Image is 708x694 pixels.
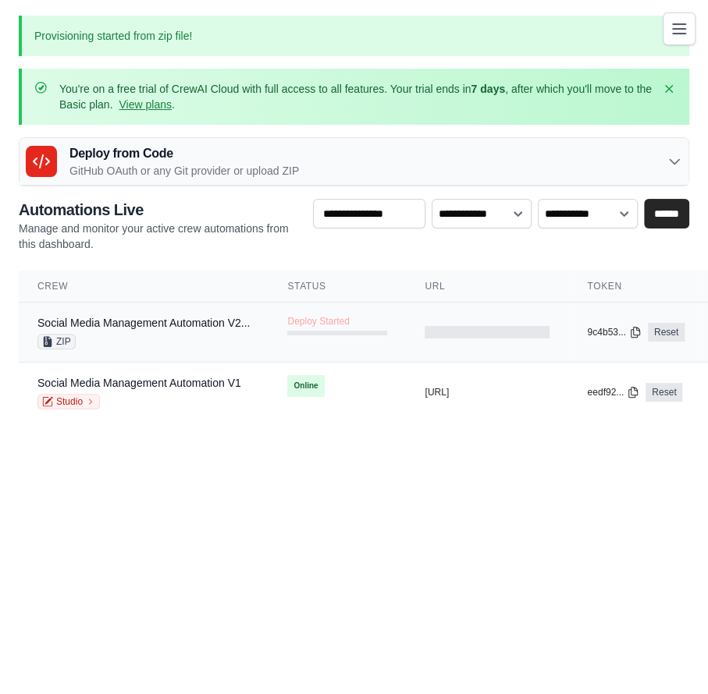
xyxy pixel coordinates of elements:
button: Toggle navigation [663,12,696,45]
h3: Deploy from Code [69,144,299,163]
span: ZIP [37,334,76,349]
th: Crew [19,271,269,303]
p: GitHub OAuth or any Git provider or upload ZIP [69,163,299,179]
p: Manage and monitor your active crew automations from this dashboard. [19,221,301,252]
th: Token [568,271,703,303]
a: Social Media Management Automation V1 [37,377,241,389]
p: You're on a free trial of CrewAI Cloud with full access to all features. Your trial ends in , aft... [59,81,652,112]
th: Status [269,271,406,303]
th: URL [406,271,568,303]
h2: Automations Live [19,199,301,221]
a: Social Media Management Automation V2... [37,317,250,329]
button: 9c4b53... [587,326,641,338]
button: eedf92... [587,386,639,398]
a: Studio [37,394,100,409]
a: Reset [648,323,685,342]
a: View plans [119,98,171,111]
strong: 7 days [471,83,505,95]
span: Deploy Started [287,315,349,328]
p: Provisioning started from zip file! [19,16,689,56]
span: Online [287,375,324,397]
a: Reset [646,383,682,402]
